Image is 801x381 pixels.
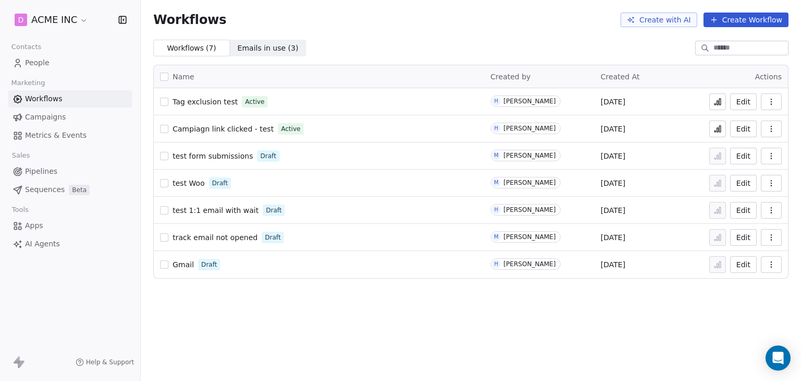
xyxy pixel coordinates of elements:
[504,206,556,213] div: [PERSON_NAME]
[8,127,132,144] a: Metrics & Events
[173,72,194,82] span: Name
[173,205,259,216] a: test 1:1 email with wait
[8,90,132,108] a: Workflows
[494,206,499,214] div: H
[8,163,132,180] a: Pipelines
[730,202,757,219] button: Edit
[8,54,132,72] a: People
[8,235,132,253] a: AI Agents
[8,109,132,126] a: Campaigns
[31,13,77,27] span: ACME INC
[86,358,134,366] span: Help & Support
[25,184,65,195] span: Sequences
[8,181,132,198] a: SequencesBeta
[173,260,194,269] span: Gmail
[601,232,625,243] span: [DATE]
[201,260,217,269] span: Draft
[601,73,640,81] span: Created At
[504,125,556,132] div: [PERSON_NAME]
[25,220,43,231] span: Apps
[504,152,556,159] div: [PERSON_NAME]
[494,97,499,105] div: H
[601,178,625,188] span: [DATE]
[237,43,298,54] span: Emails in use ( 3 )
[18,15,24,25] span: D
[153,13,226,27] span: Workflows
[25,166,57,177] span: Pipelines
[173,178,205,188] a: test Woo
[601,124,625,134] span: [DATE]
[601,97,625,107] span: [DATE]
[173,152,253,160] span: test form submissions
[7,75,50,91] span: Marketing
[730,121,757,137] button: Edit
[173,124,274,134] a: Campiagn link clicked - test
[173,97,238,107] a: Tag exclusion test
[25,112,66,123] span: Campaigns
[266,206,282,215] span: Draft
[730,148,757,164] button: Edit
[13,11,90,29] button: DACME INC
[504,179,556,186] div: [PERSON_NAME]
[265,233,281,242] span: Draft
[173,259,194,270] a: Gmail
[25,239,60,249] span: AI Agents
[76,358,134,366] a: Help & Support
[504,260,556,268] div: [PERSON_NAME]
[601,205,625,216] span: [DATE]
[730,93,757,110] button: Edit
[601,151,625,161] span: [DATE]
[730,175,757,192] button: Edit
[173,233,258,242] span: track email not opened
[730,229,757,246] button: Edit
[491,73,531,81] span: Created by
[494,233,499,241] div: M
[173,98,238,106] span: Tag exclusion test
[8,217,132,234] a: Apps
[25,130,87,141] span: Metrics & Events
[7,39,46,55] span: Contacts
[766,346,791,371] div: Open Intercom Messenger
[173,206,259,215] span: test 1:1 email with wait
[69,185,90,195] span: Beta
[25,57,50,68] span: People
[7,202,33,218] span: Tools
[504,98,556,105] div: [PERSON_NAME]
[601,259,625,270] span: [DATE]
[755,73,782,81] span: Actions
[281,124,300,134] span: Active
[621,13,697,27] button: Create with AI
[173,232,258,243] a: track email not opened
[260,151,276,161] span: Draft
[494,178,499,187] div: M
[173,125,274,133] span: Campiagn link clicked - test
[494,260,499,268] div: H
[173,179,205,187] span: test Woo
[212,178,228,188] span: Draft
[703,13,788,27] button: Create Workflow
[25,93,63,104] span: Workflows
[504,233,556,241] div: [PERSON_NAME]
[245,97,264,106] span: Active
[494,151,499,160] div: M
[7,148,34,163] span: Sales
[730,256,757,273] button: Edit
[494,124,499,133] div: H
[173,151,253,161] a: test form submissions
